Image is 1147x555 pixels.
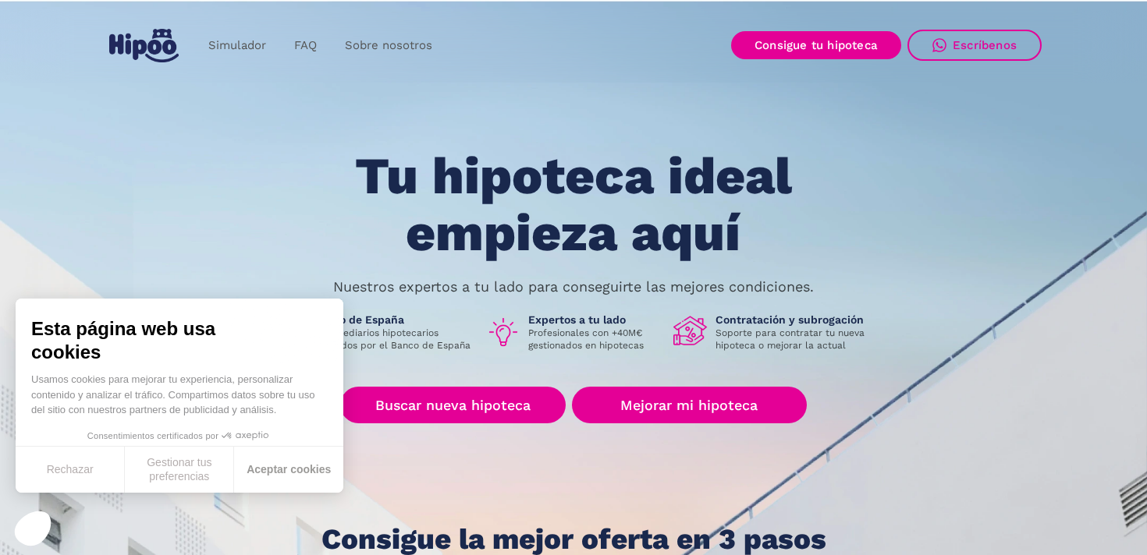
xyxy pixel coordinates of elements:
[716,327,876,352] p: Soporte para contratar tu nueva hipoteca o mejorar la actual
[321,524,826,555] h1: Consigue la mejor oferta en 3 pasos
[313,313,474,327] h1: Banco de España
[313,327,474,352] p: Intermediarios hipotecarios regulados por el Banco de España
[953,38,1017,52] div: Escríbenos
[528,327,661,352] p: Profesionales con +40M€ gestionados en hipotecas
[194,30,280,61] a: Simulador
[572,387,807,423] a: Mejorar mi hipoteca
[907,30,1042,61] a: Escríbenos
[331,30,446,61] a: Sobre nosotros
[333,281,814,293] p: Nuestros expertos a tu lado para conseguirte las mejores condiciones.
[731,31,901,59] a: Consigue tu hipoteca
[105,23,182,69] a: home
[280,30,331,61] a: FAQ
[528,313,661,327] h1: Expertos a tu lado
[340,387,566,423] a: Buscar nueva hipoteca
[716,313,876,327] h1: Contratación y subrogación
[278,148,869,261] h1: Tu hipoteca ideal empieza aquí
